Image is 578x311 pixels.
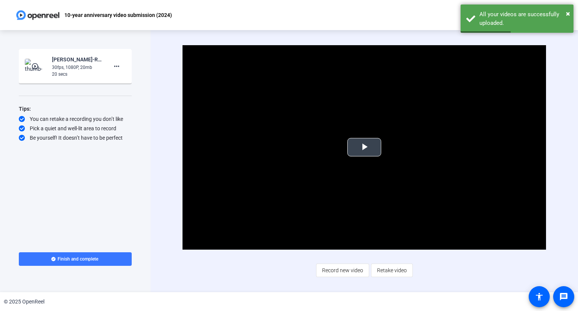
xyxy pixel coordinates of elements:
div: Pick a quiet and well-lit area to record [19,125,132,132]
div: All your videos are successfully uploaded. [479,10,568,27]
span: Retake video [377,263,407,277]
button: Retake video [371,264,413,277]
span: × [566,9,570,18]
div: 20 secs [52,71,102,78]
button: Finish and complete [19,252,132,266]
div: Video Player [183,45,546,250]
div: You can retake a recording you don’t like [19,115,132,123]
mat-icon: message [559,292,568,301]
div: Tips: [19,104,132,113]
img: thumb-nail [25,59,47,74]
div: 30fps, 1080P, 20mb [52,64,102,71]
span: Finish and complete [58,256,98,262]
button: Play Video [347,138,381,157]
div: © 2025 OpenReel [4,298,44,306]
button: Record new video [316,264,369,277]
p: 10-year anniversary video submission (2024) [64,11,172,20]
img: OpenReel logo [15,8,61,23]
span: Record new video [322,263,363,277]
div: [PERSON_NAME]-RG 10-year anniversary -2024--10-year anniversary video submission -2024- -17582295... [52,55,102,64]
div: Be yourself! It doesn’t have to be perfect [19,134,132,142]
mat-icon: play_circle_outline [31,63,40,70]
mat-icon: accessibility [535,292,544,301]
button: Close [566,8,570,19]
mat-icon: more_horiz [112,62,121,71]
